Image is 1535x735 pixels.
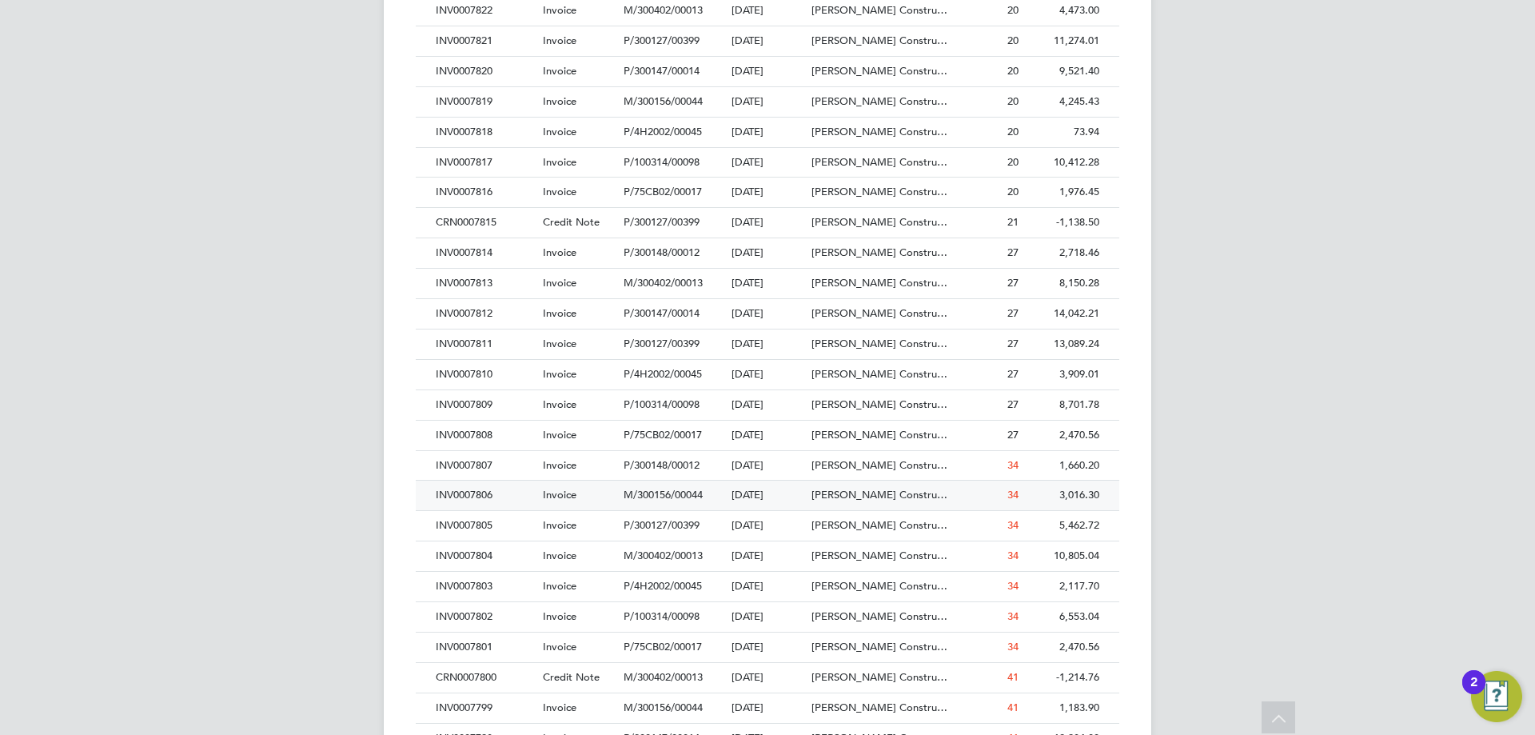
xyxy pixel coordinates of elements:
[1007,125,1019,138] span: 20
[432,602,539,632] div: INV0007802
[1007,609,1019,623] span: 34
[624,640,702,653] span: P/75CB02/00017
[1023,693,1103,723] div: 1,183.90
[811,518,947,532] span: [PERSON_NAME] Constru…
[728,390,808,420] div: [DATE]
[624,337,700,350] span: P/300127/00399
[1023,481,1103,510] div: 3,016.30
[432,572,539,601] div: INV0007803
[624,3,703,17] span: M/300402/00013
[543,428,576,441] span: Invoice
[432,208,539,238] div: CRN0007815
[543,34,576,47] span: Invoice
[1023,299,1103,329] div: 14,042.21
[811,549,947,562] span: [PERSON_NAME] Constru…
[728,269,808,298] div: [DATE]
[728,421,808,450] div: [DATE]
[728,572,808,601] div: [DATE]
[432,421,539,450] div: INV0007808
[624,609,700,623] span: P/100314/00098
[728,360,808,389] div: [DATE]
[728,238,808,268] div: [DATE]
[1007,428,1019,441] span: 27
[624,34,700,47] span: P/300127/00399
[624,64,700,78] span: P/300147/00014
[624,276,703,290] span: M/300402/00013
[1023,118,1103,147] div: 73.94
[624,94,703,108] span: M/300156/00044
[432,57,539,86] div: INV0007820
[543,64,576,78] span: Invoice
[811,94,947,108] span: [PERSON_NAME] Constru…
[1007,701,1019,714] span: 41
[1007,518,1019,532] span: 34
[432,87,539,117] div: INV0007819
[543,518,576,532] span: Invoice
[728,148,808,178] div: [DATE]
[624,670,703,684] span: M/300402/00013
[1023,663,1103,693] div: -1,214.76
[1471,671,1522,722] button: Open Resource Center, 2 new notifications
[624,579,702,593] span: P/4H2002/00045
[543,3,576,17] span: Invoice
[1007,185,1019,198] span: 20
[728,511,808,541] div: [DATE]
[811,215,947,229] span: [PERSON_NAME] Constru…
[1007,367,1019,381] span: 27
[811,276,947,290] span: [PERSON_NAME] Constru…
[543,155,576,169] span: Invoice
[728,330,808,359] div: [DATE]
[1023,602,1103,632] div: 6,553.04
[811,337,947,350] span: [PERSON_NAME] Constru…
[811,458,947,472] span: [PERSON_NAME] Constru…
[543,488,576,501] span: Invoice
[728,481,808,510] div: [DATE]
[432,269,539,298] div: INV0007813
[543,367,576,381] span: Invoice
[1023,87,1103,117] div: 4,245.43
[811,609,947,623] span: [PERSON_NAME] Constru…
[811,246,947,259] span: [PERSON_NAME] Constru…
[624,185,702,198] span: P/75CB02/00017
[728,299,808,329] div: [DATE]
[728,633,808,662] div: [DATE]
[1023,511,1103,541] div: 5,462.72
[811,579,947,593] span: [PERSON_NAME] Constru…
[811,34,947,47] span: [PERSON_NAME] Constru…
[811,670,947,684] span: [PERSON_NAME] Constru…
[1007,94,1019,108] span: 20
[432,148,539,178] div: INV0007817
[543,458,576,472] span: Invoice
[432,633,539,662] div: INV0007801
[543,125,576,138] span: Invoice
[432,663,539,693] div: CRN0007800
[728,602,808,632] div: [DATE]
[811,64,947,78] span: [PERSON_NAME] Constru…
[728,451,808,481] div: [DATE]
[543,94,576,108] span: Invoice
[1007,306,1019,320] span: 27
[432,330,539,359] div: INV0007811
[1023,572,1103,601] div: 2,117.70
[1023,238,1103,268] div: 2,718.46
[1007,397,1019,411] span: 27
[728,26,808,56] div: [DATE]
[1007,155,1019,169] span: 20
[811,640,947,653] span: [PERSON_NAME] Constru…
[1023,330,1103,359] div: 13,089.24
[1007,337,1019,350] span: 27
[1007,640,1019,653] span: 34
[811,397,947,411] span: [PERSON_NAME] Constru…
[624,125,702,138] span: P/4H2002/00045
[1023,390,1103,420] div: 8,701.78
[811,488,947,501] span: [PERSON_NAME] Constru…
[624,518,700,532] span: P/300127/00399
[1007,549,1019,562] span: 34
[1007,34,1019,47] span: 20
[1023,269,1103,298] div: 8,150.28
[624,397,700,411] span: P/100314/00098
[1007,246,1019,259] span: 27
[543,640,576,653] span: Invoice
[432,451,539,481] div: INV0007807
[728,208,808,238] div: [DATE]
